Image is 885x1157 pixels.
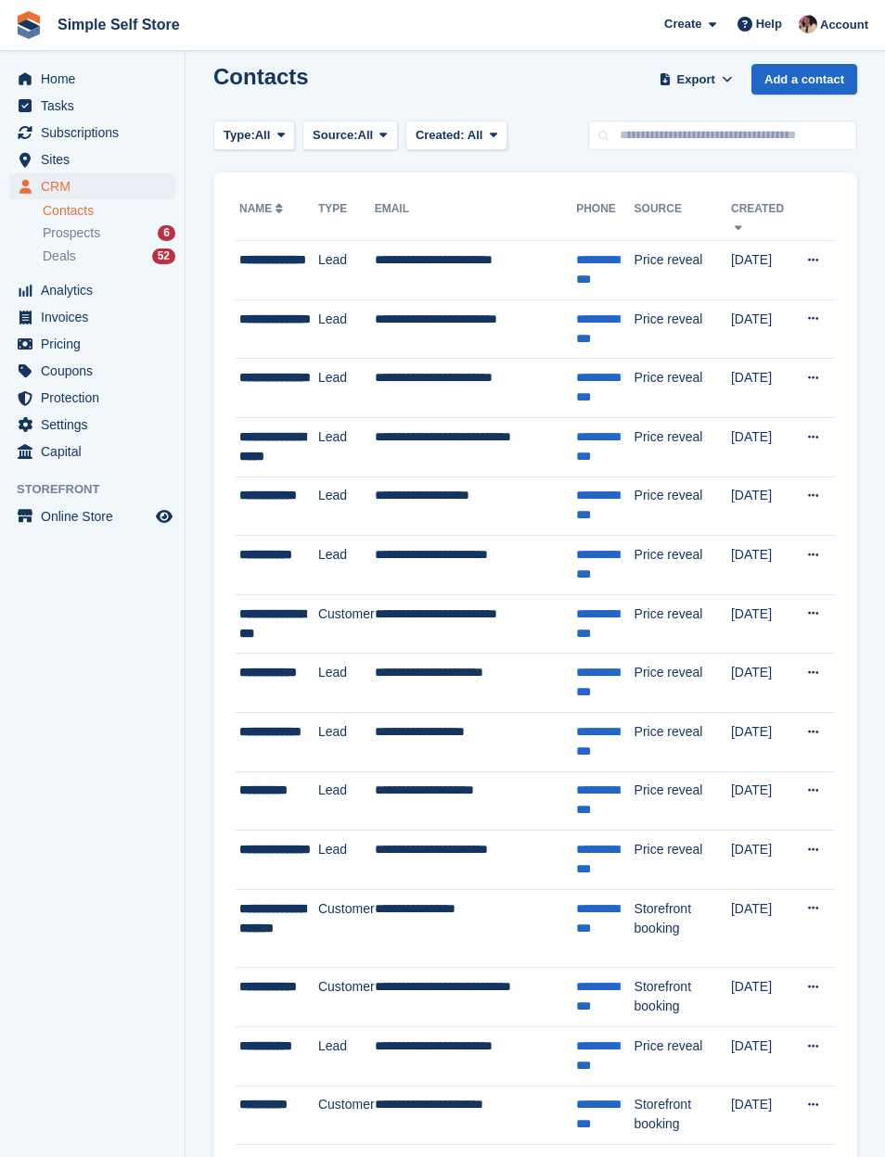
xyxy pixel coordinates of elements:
[635,536,731,595] td: Price reveal
[9,358,175,384] a: menu
[318,594,375,654] td: Customer
[213,64,309,89] h1: Contacts
[635,831,731,890] td: Price reveal
[41,412,152,438] span: Settings
[799,15,817,33] img: Scott McCutcheon
[731,1086,796,1145] td: [DATE]
[41,277,152,303] span: Analytics
[731,1026,796,1086] td: [DATE]
[318,195,375,241] th: Type
[17,480,185,499] span: Storefront
[9,304,175,330] a: menu
[43,224,100,242] span: Prospects
[9,439,175,464] a: menu
[405,121,507,151] button: Created: All
[664,15,701,33] span: Create
[9,503,175,529] a: menu
[50,9,187,40] a: Simple Self Store
[731,536,796,595] td: [DATE]
[655,64,737,95] button: Export
[41,93,152,119] span: Tasks
[635,968,731,1027] td: Storefront booking
[41,503,152,529] span: Online Store
[635,654,731,713] td: Price reveal
[9,277,175,303] a: menu
[41,358,152,384] span: Coupons
[318,712,375,771] td: Lead
[43,223,175,243] a: Prospects 6
[41,304,152,330] span: Invoices
[318,771,375,831] td: Lead
[318,417,375,477] td: Lead
[635,1086,731,1145] td: Storefront booking
[9,66,175,92] a: menu
[15,11,43,39] img: stora-icon-8386f47178a22dfd0bd8f6a31ec36ba5ce8667c1dd55bd0f319d3a0aa187defe.svg
[318,968,375,1027] td: Customer
[731,359,796,418] td: [DATE]
[731,594,796,654] td: [DATE]
[224,126,255,145] span: Type:
[731,417,796,477] td: [DATE]
[255,126,271,145] span: All
[731,889,796,968] td: [DATE]
[635,359,731,418] td: Price reveal
[731,477,796,536] td: [DATE]
[213,121,295,151] button: Type: All
[635,195,731,241] th: Source
[153,505,175,528] a: Preview store
[576,195,634,241] th: Phone
[635,417,731,477] td: Price reveal
[731,202,784,232] a: Created
[731,831,796,890] td: [DATE]
[635,299,731,359] td: Price reveal
[41,331,152,357] span: Pricing
[318,831,375,890] td: Lead
[9,93,175,119] a: menu
[318,241,375,300] td: Lead
[152,248,175,264] div: 52
[43,202,175,220] a: Contacts
[731,771,796,831] td: [DATE]
[41,173,152,199] span: CRM
[635,477,731,536] td: Price reveal
[358,126,374,145] span: All
[635,594,731,654] td: Price reveal
[318,536,375,595] td: Lead
[635,241,731,300] td: Price reveal
[9,331,175,357] a: menu
[41,385,152,411] span: Protection
[731,654,796,713] td: [DATE]
[468,128,483,142] span: All
[313,126,357,145] span: Source:
[635,1026,731,1086] td: Price reveal
[635,771,731,831] td: Price reveal
[302,121,398,151] button: Source: All
[731,968,796,1027] td: [DATE]
[239,202,287,215] a: Name
[318,1086,375,1145] td: Customer
[41,439,152,464] span: Capital
[751,64,857,95] a: Add a contact
[635,889,731,968] td: Storefront booking
[318,1026,375,1086] td: Lead
[318,359,375,418] td: Lead
[318,477,375,536] td: Lead
[9,385,175,411] a: menu
[9,120,175,146] a: menu
[731,299,796,359] td: [DATE]
[158,225,175,241] div: 6
[43,247,175,266] a: Deals 52
[416,128,465,142] span: Created:
[41,66,152,92] span: Home
[375,195,577,241] th: Email
[318,654,375,713] td: Lead
[41,120,152,146] span: Subscriptions
[677,70,715,89] span: Export
[43,248,76,265] span: Deals
[41,146,152,172] span: Sites
[9,412,175,438] a: menu
[756,15,782,33] span: Help
[9,146,175,172] a: menu
[820,16,868,34] span: Account
[635,712,731,771] td: Price reveal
